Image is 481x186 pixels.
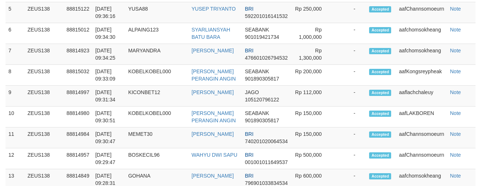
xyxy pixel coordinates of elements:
a: Note [450,89,461,95]
td: Rp 500,000 [291,148,333,169]
a: Note [450,173,461,179]
span: Copy 592201016141532 to clipboard [245,13,288,19]
td: 88815032 [63,65,92,86]
td: ZEUS138 [25,44,63,65]
td: [DATE] 09:29:47 [92,148,125,169]
span: BRI [245,173,253,179]
span: BRI [245,6,253,12]
td: YUSA88 [125,2,189,23]
span: Copy 001001011649537 to clipboard [245,159,288,165]
a: [PERSON_NAME] [192,89,234,95]
td: 7 [6,44,25,65]
td: - [333,65,367,86]
td: 6 [6,23,25,44]
td: Rp 1,000,000 [291,23,333,44]
td: - [333,148,367,169]
td: MEMET30 [125,127,189,148]
td: - [333,127,367,148]
span: SEABANK [245,27,269,33]
a: Note [450,6,461,12]
a: Note [450,68,461,74]
td: Rp 150,000 [291,107,333,127]
span: Accepted [369,27,391,33]
td: 88814984 [63,127,92,148]
td: - [333,107,367,127]
td: ZEUS138 [25,148,63,169]
span: Copy 901019421734 to clipboard [245,34,279,40]
td: [DATE] 09:34:25 [92,44,125,65]
a: Note [450,131,461,137]
span: SEABANK [245,68,269,74]
span: Accepted [369,48,391,54]
td: Rp 150,000 [291,127,333,148]
td: ZEUS138 [25,107,63,127]
a: [PERSON_NAME] [192,131,234,137]
td: ALPAING123 [125,23,189,44]
td: Rp 1,300,000 [291,44,333,65]
a: WAHYU DWI SAPU [192,152,237,158]
td: 88814957 [63,148,92,169]
a: Note [450,110,461,116]
span: BRI [245,48,253,53]
span: Copy 796901033834534 to clipboard [245,180,288,186]
td: 88815012 [63,23,92,44]
span: Accepted [369,111,391,117]
a: Note [450,27,461,33]
a: SYARLIANSYAH BATU BARA [192,27,230,40]
td: - [333,44,367,65]
td: 88814980 [63,107,92,127]
span: SEABANK [245,110,269,116]
td: 11 [6,127,25,148]
td: MARYANDRA [125,44,189,65]
a: YUSEP TRIYANTO [192,6,236,12]
td: ZEUS138 [25,23,63,44]
span: BRI [245,152,253,158]
td: ZEUS138 [25,127,63,148]
td: 10 [6,107,25,127]
td: [DATE] 09:33:09 [92,65,125,86]
td: ZEUS138 [25,86,63,107]
td: 88814997 [63,86,92,107]
a: [PERSON_NAME] PERANGIN ANGIN [192,68,236,82]
td: 5 [6,2,25,23]
td: [DATE] 09:31:34 [92,86,125,107]
a: [PERSON_NAME] [192,173,234,179]
td: BOSKECIL96 [125,148,189,169]
td: [DATE] 09:34:30 [92,23,125,44]
td: 12 [6,148,25,169]
span: Accepted [369,131,391,138]
span: Accepted [369,173,391,179]
td: aafLAKBOREN [396,107,447,127]
a: [PERSON_NAME] PERANGIN ANGIN [192,110,236,123]
td: - [333,2,367,23]
span: Copy 105120796122 to clipboard [245,97,279,103]
td: KICONBET12 [125,86,189,107]
td: KOBELKOBEL000 [125,107,189,127]
span: Copy 901890305817 to clipboard [245,76,279,82]
td: aafKongsreypheak [396,65,447,86]
td: ZEUS138 [25,2,63,23]
td: aafchomsokheang [396,23,447,44]
td: aafchomsokheang [396,44,447,65]
td: [DATE] 09:36:16 [92,2,125,23]
td: - [333,23,367,44]
td: [DATE] 09:30:47 [92,127,125,148]
td: aafChannsomoeurn [396,148,447,169]
td: aafChannsomoeurn [396,127,447,148]
td: [DATE] 09:30:51 [92,107,125,127]
td: ZEUS138 [25,65,63,86]
td: KOBELKOBEL000 [125,65,189,86]
span: JAGO [245,89,259,95]
td: aafChannsomoeurn [396,2,447,23]
span: Copy 740201020064534 to clipboard [245,138,288,144]
td: aaflachchaleuy [396,86,447,107]
td: Rp 112,000 [291,86,333,107]
span: Accepted [369,69,391,75]
td: Rp 250,000 [291,2,333,23]
td: 8 [6,65,25,86]
td: 88815122 [63,2,92,23]
span: Accepted [369,6,391,12]
span: Accepted [369,152,391,159]
td: Rp 200,000 [291,65,333,86]
span: BRI [245,131,253,137]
